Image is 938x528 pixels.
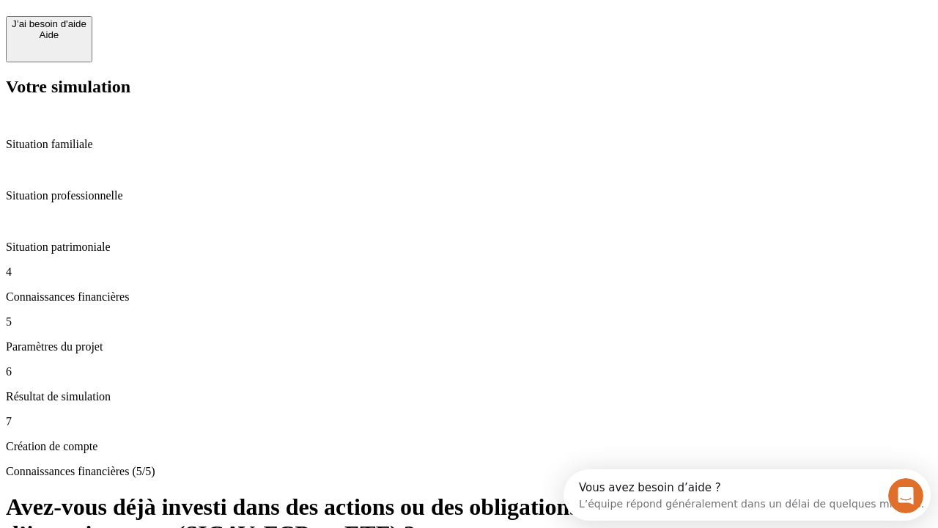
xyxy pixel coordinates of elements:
p: Résultat de simulation [6,390,932,403]
p: Situation professionnelle [6,189,932,202]
p: 6 [6,365,932,378]
p: Création de compte [6,440,932,453]
p: 7 [6,415,932,428]
iframe: Intercom live chat discovery launcher [564,469,931,521]
p: Paramètres du projet [6,340,932,353]
h2: Votre simulation [6,77,932,97]
button: J’ai besoin d'aideAide [6,16,92,62]
div: Aide [12,29,86,40]
p: Connaissances financières [6,290,932,304]
p: Situation familiale [6,138,932,151]
p: 4 [6,265,932,279]
p: 5 [6,315,932,329]
iframe: Intercom live chat [888,478,923,513]
p: Situation patrimoniale [6,241,932,254]
div: J’ai besoin d'aide [12,18,86,29]
div: Ouvrir le Messenger Intercom [6,6,404,46]
div: L’équipe répond généralement dans un délai de quelques minutes. [15,24,361,40]
p: Connaissances financières (5/5) [6,465,932,478]
div: Vous avez besoin d’aide ? [15,12,361,24]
